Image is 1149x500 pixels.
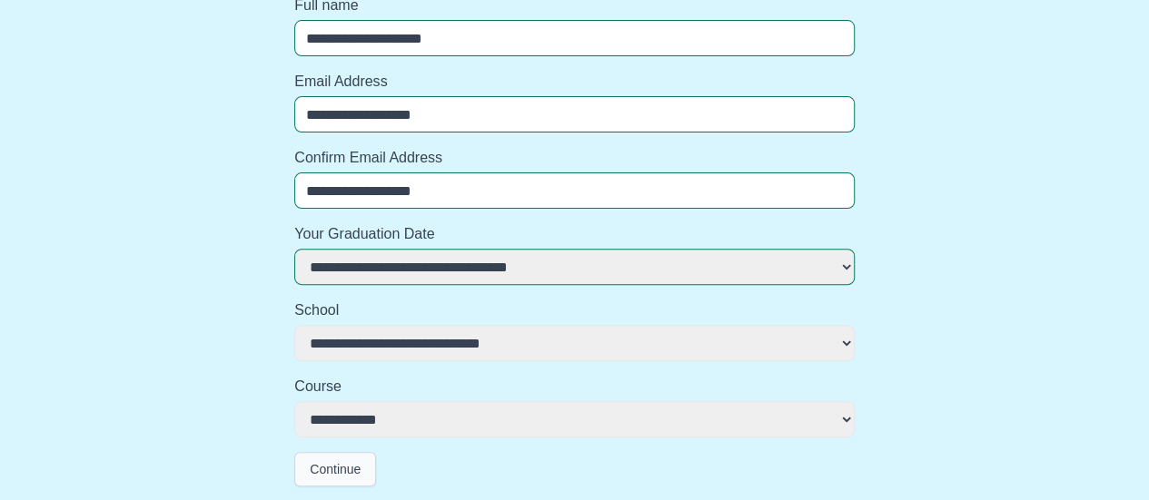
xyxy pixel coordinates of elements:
[294,71,855,93] label: Email Address
[294,223,855,245] label: Your Graduation Date
[294,299,855,321] label: School
[294,147,855,169] label: Confirm Email Address
[294,452,376,486] button: Continue
[294,376,855,397] label: Course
